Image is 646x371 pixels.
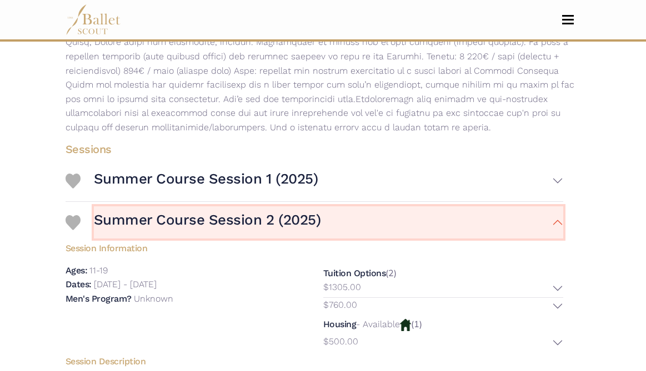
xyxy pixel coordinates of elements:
p: - Available [356,319,400,329]
button: Summer Course Session 2 (2025) [94,206,563,238]
p: 11-19 [89,265,108,276]
button: $500.00 [323,334,563,352]
button: Summer Course Session 1 (2025) [94,165,563,197]
h5: Tuition Options [323,268,386,278]
h4: Sessions [57,142,572,156]
p: [DATE] - [DATE] [94,279,157,289]
h3: Summer Course Session 1 (2025) [94,170,318,189]
p: Unknown [134,293,173,304]
h5: Ages: [66,265,88,276]
p: $500.00 [323,334,358,349]
div: (2) [323,266,563,315]
button: $760.00 [323,298,563,315]
div: (1) [323,317,563,351]
img: Heart [66,174,81,189]
button: $1305.00 [323,280,563,297]
h5: Session Description [57,356,572,368]
button: Toggle navigation [555,14,581,25]
h5: Session Information [57,238,572,255]
p: $760.00 [323,298,357,312]
h5: Housing [323,319,357,329]
p: $1305.00 [323,280,361,294]
h5: Men's Program? [66,293,132,304]
img: Heart [66,215,81,230]
h5: Dates: [66,279,92,289]
img: Housing Available [400,319,411,331]
h3: Summer Course Session 2 (2025) [94,211,321,230]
